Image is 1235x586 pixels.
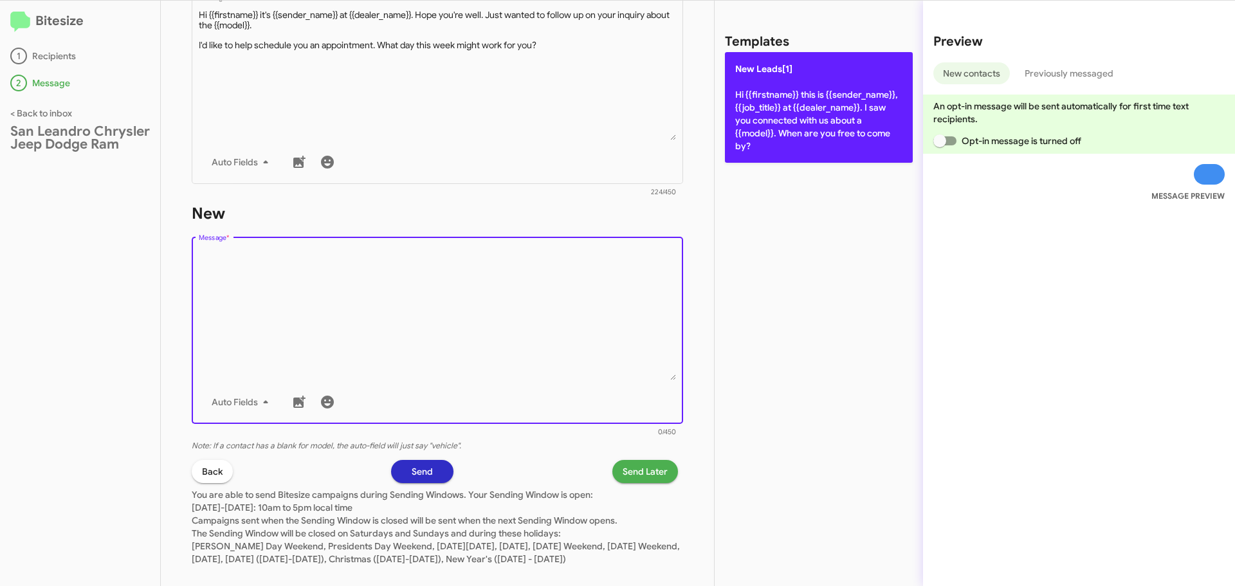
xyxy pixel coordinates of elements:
[201,151,284,174] button: Auto Fields
[10,48,27,64] div: 1
[623,460,668,483] span: Send Later
[933,100,1225,125] p: An opt-in message will be sent automatically for first time text recipients.
[1025,62,1113,84] span: Previously messaged
[658,428,676,436] mat-hint: 0/450
[202,460,223,483] span: Back
[10,12,30,32] img: logo-minimal.svg
[725,52,913,163] p: Hi {{firstname}} this is {{sender_name}}, {{job_title}} at {{dealer_name}}. I saw you connected w...
[10,48,150,64] div: Recipients
[933,62,1010,84] button: New contacts
[962,133,1081,149] span: Opt-in message is turned off
[192,489,680,565] span: You are able to send Bitesize campaigns during Sending Windows. Your Sending Window is open: [DAT...
[192,441,461,451] i: Note: If a contact has a blank for model, the auto-field will just say "vehicle".
[10,107,72,119] a: < Back to inbox
[412,460,433,483] span: Send
[201,390,284,414] button: Auto Fields
[192,460,233,483] button: Back
[651,188,676,196] mat-hint: 224/450
[212,390,273,414] span: Auto Fields
[212,151,273,174] span: Auto Fields
[10,125,150,151] div: San Leandro Chrysler Jeep Dodge Ram
[612,460,678,483] button: Send Later
[725,32,789,52] h2: Templates
[1015,62,1123,84] button: Previously messaged
[943,62,1000,84] span: New contacts
[933,32,1225,52] h2: Preview
[1151,190,1225,203] small: MESSAGE PREVIEW
[735,63,792,75] span: New Leads[1]
[10,11,150,32] h2: Bitesize
[10,75,150,91] div: Message
[10,75,27,91] div: 2
[391,460,453,483] button: Send
[192,203,683,224] h1: New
